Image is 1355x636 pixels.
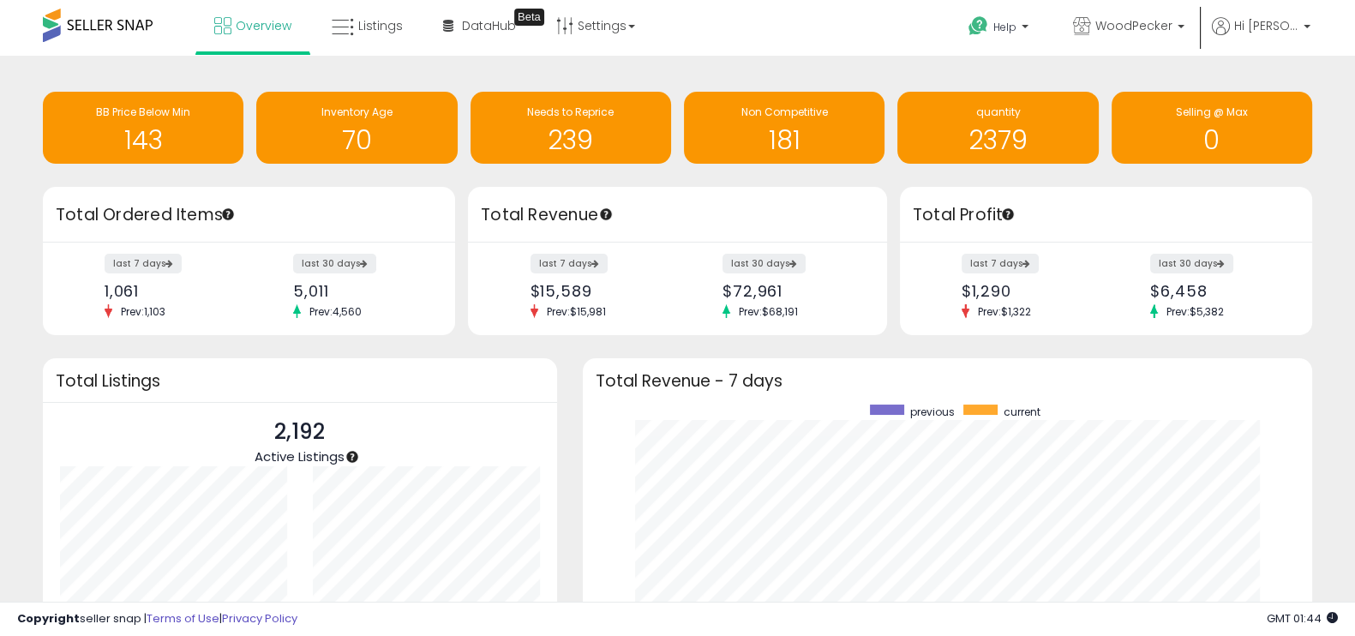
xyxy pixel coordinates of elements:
[684,92,884,164] a: Non Competitive 181
[531,282,665,300] div: $15,589
[51,126,235,154] h1: 143
[105,254,182,273] label: last 7 days
[538,304,615,319] span: Prev: $15,981
[345,449,360,465] div: Tooltip anchor
[897,92,1098,164] a: quantity 2379
[910,405,955,419] span: previous
[531,254,608,273] label: last 7 days
[962,282,1094,300] div: $1,290
[730,304,806,319] span: Prev: $68,191
[17,610,80,627] strong: Copyright
[722,254,806,273] label: last 30 days
[481,203,874,227] h3: Total Revenue
[1112,92,1312,164] a: Selling @ Max 0
[471,92,671,164] a: Needs to Reprice 239
[112,304,174,319] span: Prev: 1,103
[255,447,345,465] span: Active Listings
[598,207,614,222] div: Tooltip anchor
[962,254,1039,273] label: last 7 days
[236,17,291,34] span: Overview
[265,126,448,154] h1: 70
[147,610,219,627] a: Terms of Use
[256,92,457,164] a: Inventory Age 70
[222,610,297,627] a: Privacy Policy
[913,203,1299,227] h3: Total Profit
[968,15,989,37] i: Get Help
[301,304,370,319] span: Prev: 4,560
[514,9,544,26] div: Tooltip anchor
[596,375,1299,387] h3: Total Revenue - 7 days
[722,282,857,300] div: $72,961
[43,92,243,164] a: BB Price Below Min 143
[17,611,297,627] div: seller snap | |
[906,126,1089,154] h1: 2379
[1150,282,1282,300] div: $6,458
[969,304,1040,319] span: Prev: $1,322
[993,20,1016,34] span: Help
[96,105,190,119] span: BB Price Below Min
[56,375,544,387] h3: Total Listings
[1004,405,1040,419] span: current
[220,207,236,222] div: Tooltip anchor
[1158,304,1232,319] span: Prev: $5,382
[321,105,393,119] span: Inventory Age
[293,254,376,273] label: last 30 days
[1234,17,1298,34] span: Hi [PERSON_NAME]
[955,3,1046,56] a: Help
[1267,610,1338,627] span: 2025-09-15 01:44 GMT
[479,126,663,154] h1: 239
[741,105,828,119] span: Non Competitive
[1212,17,1310,56] a: Hi [PERSON_NAME]
[1000,207,1016,222] div: Tooltip anchor
[105,282,237,300] div: 1,061
[293,282,425,300] div: 5,011
[358,17,403,34] span: Listings
[1176,105,1248,119] span: Selling @ Max
[462,17,516,34] span: DataHub
[692,126,876,154] h1: 181
[527,105,614,119] span: Needs to Reprice
[56,203,442,227] h3: Total Ordered Items
[255,416,345,448] p: 2,192
[1095,17,1172,34] span: WoodPecker
[975,105,1020,119] span: quantity
[1150,254,1233,273] label: last 30 days
[1120,126,1304,154] h1: 0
